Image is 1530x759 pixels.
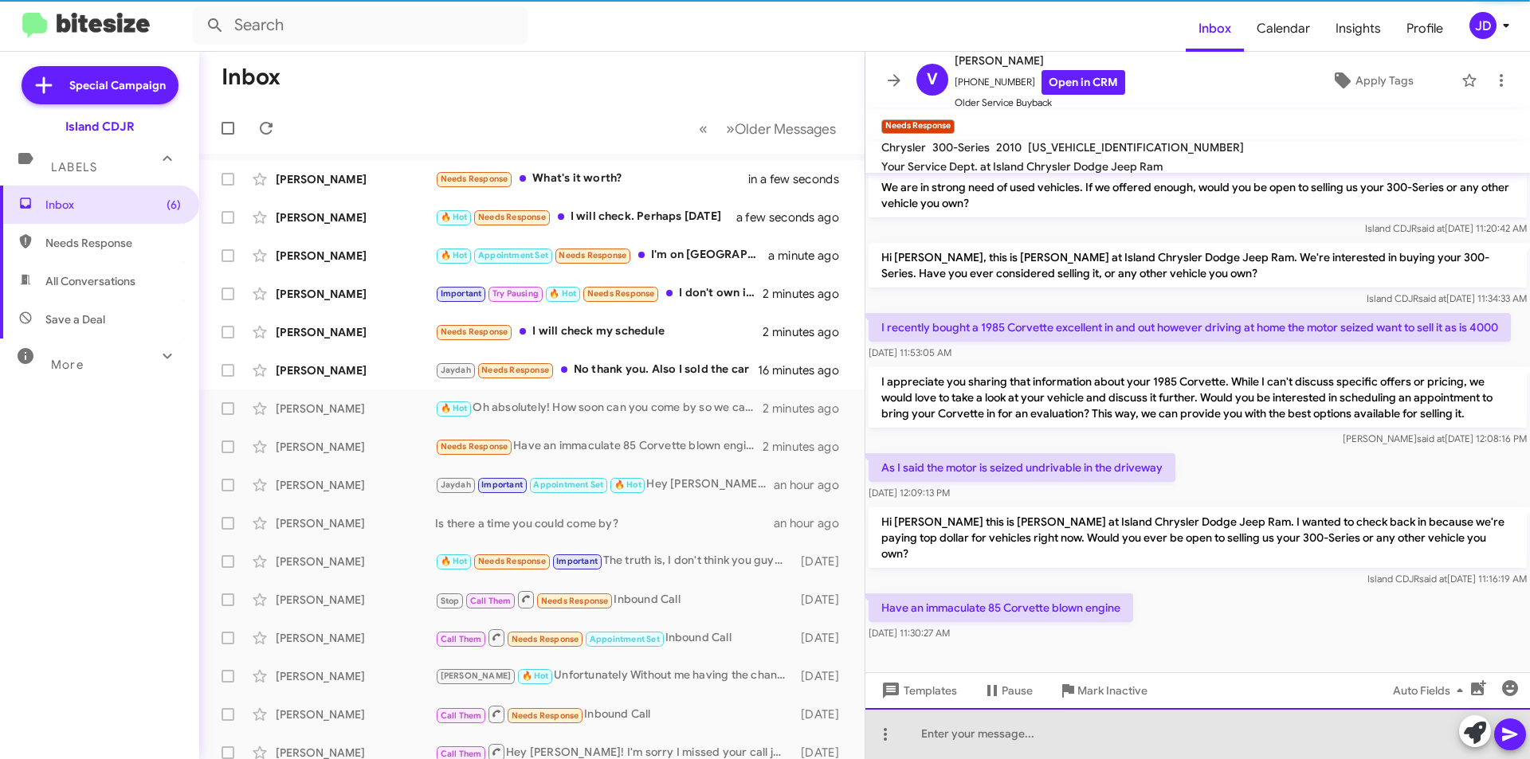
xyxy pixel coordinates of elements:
[167,197,181,213] span: (6)
[276,554,435,569] div: [PERSON_NAME]
[470,596,512,606] span: Call Them
[441,596,460,606] span: Stop
[970,676,1045,705] button: Pause
[435,323,763,341] div: I will check my schedule
[1244,6,1323,52] a: Calendar
[435,475,774,494] div: Hey [PERSON_NAME]! I'm so glad to hear! Did you have some time to come by, I would love to give y...
[512,710,579,721] span: Needs Response
[1365,222,1527,234] span: Island CDJR [DATE] 11:20:42 AM
[45,197,181,213] span: Inbox
[869,243,1527,288] p: Hi [PERSON_NAME], this is [PERSON_NAME] at Island Chrysler Dodge Jeep Ram. We're interested in bu...
[869,367,1527,428] p: I appreciate you sharing that information about your 1985 Corvette. While I can't discuss specifi...
[435,170,756,188] div: What's it worth?
[793,706,852,722] div: [DATE]
[1469,12,1497,39] div: JD
[793,668,852,684] div: [DATE]
[1045,676,1160,705] button: Mark Inactive
[1343,432,1527,444] span: [PERSON_NAME] [DATE] 12:08:16 PM
[699,119,708,139] span: «
[881,140,926,155] span: Chrysler
[1028,140,1244,155] span: [US_VEHICLE_IDENTIFICATION_NUMBER]
[955,70,1125,95] span: [PHONE_NUMBER]
[756,209,852,225] div: a few seconds ago
[869,593,1133,622] p: Have an immaculate 85 Corvette blown engine
[869,346,951,358] span: [DATE] 11:53:05 AM
[276,286,435,302] div: [PERSON_NAME]
[541,596,609,606] span: Needs Response
[865,676,970,705] button: Templates
[435,552,793,570] div: The truth is, I don't think you guys will give me anything close to 40,000
[1077,676,1147,705] span: Mark Inactive
[869,627,950,639] span: [DATE] 11:30:27 AM
[441,556,468,566] span: 🔥 Hot
[492,288,539,299] span: Try Pausing
[435,208,756,226] div: I will check. Perhaps [DATE]
[793,554,852,569] div: [DATE]
[1355,66,1414,95] span: Apply Tags
[869,313,1511,342] p: I recently bought a 1985 Corvette excellent in and out however driving at home the motor seized w...
[1417,222,1445,234] span: said at
[1393,676,1469,705] span: Auto Fields
[276,706,435,722] div: [PERSON_NAME]
[435,704,793,724] div: Inbound Call
[45,311,105,327] span: Save a Deal
[45,273,135,289] span: All Conversations
[435,399,763,417] div: Oh absolutely! How soon can you come by so we can take a look and offer our best value?
[276,592,435,608] div: [PERSON_NAME]
[869,507,1527,568] p: Hi [PERSON_NAME] this is [PERSON_NAME] at Island Chrysler Dodge Jeep Ram. I wanted to check back ...
[774,515,852,531] div: an hour ago
[441,479,471,490] span: Jaydah
[996,140,1022,155] span: 2010
[756,171,852,187] div: in a few seconds
[587,288,655,299] span: Needs Response
[1186,6,1244,52] span: Inbox
[869,453,1175,482] p: As I said the motor is seized undrivable in the driveway
[441,212,468,222] span: 🔥 Hot
[441,403,468,413] span: 🔥 Hot
[768,248,852,264] div: a minute ago
[276,248,435,264] div: [PERSON_NAME]
[276,477,435,493] div: [PERSON_NAME]
[735,120,836,138] span: Older Messages
[441,441,508,452] span: Needs Response
[881,119,955,134] small: Needs Response
[927,67,938,92] span: V
[276,515,435,531] div: [PERSON_NAME]
[559,250,626,260] span: Needs Response
[51,358,84,372] span: More
[726,119,735,139] span: »
[690,112,845,145] nav: Page navigation example
[276,324,435,340] div: [PERSON_NAME]
[478,212,546,222] span: Needs Response
[689,112,717,145] button: Previous
[614,479,641,490] span: 🔥 Hot
[276,668,435,684] div: [PERSON_NAME]
[69,77,166,93] span: Special Campaign
[481,365,549,375] span: Needs Response
[1394,6,1456,52] a: Profile
[435,667,793,685] div: Unfortunately Without me having the chance to appraise your vehicle in person, I wouldn't be able...
[441,365,471,375] span: Jaydah
[878,676,957,705] span: Templates
[435,437,763,456] div: Have an immaculate 85 Corvette blown engine
[51,160,97,174] span: Labels
[441,288,482,299] span: Important
[522,671,549,681] span: 🔥 Hot
[478,556,546,566] span: Needs Response
[1367,573,1527,585] span: Island CDJR [DATE] 11:16:19 AM
[276,401,435,417] div: [PERSON_NAME]
[1419,573,1447,585] span: said at
[276,439,435,455] div: [PERSON_NAME]
[65,119,135,135] div: Island CDJR
[441,174,508,184] span: Needs Response
[1290,66,1453,95] button: Apply Tags
[793,630,852,646] div: [DATE]
[512,634,579,644] span: Needs Response
[435,515,774,531] div: Is there a time you could come by?
[435,246,768,264] div: I'm on [GEOGRAPHIC_DATA]
[276,171,435,187] div: [PERSON_NAME]
[441,710,482,721] span: Call Them
[549,288,576,299] span: 🔥 Hot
